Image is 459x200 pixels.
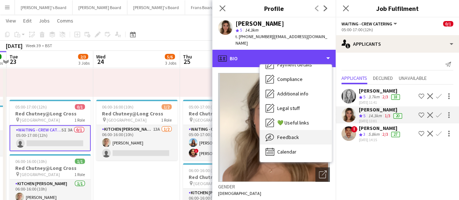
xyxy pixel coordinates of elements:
span: 23 [8,57,18,66]
div: 18 [391,94,400,100]
div: [DATE] 13:01 [359,119,403,123]
div: Bio [212,50,336,67]
div: 27 [391,132,400,137]
div: BST [45,43,52,48]
span: Legal stuff [277,105,300,111]
span: 1/1 [75,159,85,164]
app-card-role: Waiting - Crew Catering5I3A0/105:00-17:00 (12h) [9,125,91,151]
span: Additional info [277,90,308,97]
button: Waiting - Crew Catering [341,21,398,26]
span: 5 [240,27,242,33]
a: Comms [54,16,76,25]
div: [PERSON_NAME] [359,125,401,131]
button: Frans Board [185,0,220,15]
div: [PERSON_NAME] [235,20,284,27]
app-skills-label: 2/3 [382,94,388,99]
div: Compliance [260,72,332,86]
img: Crew avatar or photo [218,73,330,182]
span: 0/1 [443,21,453,26]
span: Wed [96,53,106,60]
span: Jobs [39,17,50,24]
span: t. [PHONE_NUMBER] [235,34,273,39]
span: Calendar [277,148,296,155]
h3: Red Chutney@Long Cross [9,165,91,171]
span: 24 [95,57,106,66]
span: [GEOGRAPHIC_DATA] [20,172,60,177]
span: Feedback [277,134,299,140]
app-card-role: Kitchen [PERSON_NAME]13A1/206:00-16:00 (10h)[PERSON_NAME] [96,125,177,160]
div: [DATE] 11:41 [359,100,401,105]
button: [PERSON_NAME]'s Board [15,0,73,15]
div: Feedback [260,130,332,144]
span: 06:00-16:00 (10h) [15,159,47,164]
span: Unavailable [399,75,427,81]
span: Tue [9,53,18,60]
a: Jobs [36,16,53,25]
span: [GEOGRAPHIC_DATA] [193,181,233,186]
div: 3.7km [367,94,381,100]
span: 5 [363,94,365,99]
span: [DEMOGRAPHIC_DATA] [218,191,261,196]
span: Waiting - Crew Catering [341,21,392,26]
a: View [3,16,19,25]
span: 1/2 [161,104,172,110]
span: 06:00-16:00 (10h) [102,104,134,110]
span: Edit [23,17,32,24]
button: [PERSON_NAME]'s Board [127,0,185,15]
span: 14.3km [243,27,260,33]
app-job-card: 05:00-17:00 (12h)0/1Red Chutney@Long Cross [GEOGRAPHIC_DATA]1 RoleWaiting - Crew Catering5I3A0/10... [9,100,91,151]
span: 0/1 [75,104,85,110]
span: 1 Role [74,117,85,123]
div: 3 Jobs [165,60,176,66]
span: [GEOGRAPHIC_DATA] [20,117,60,123]
a: Edit [20,16,34,25]
h3: Profile [212,4,336,13]
button: [PERSON_NAME] Board [73,0,127,15]
h3: Gender [218,183,330,190]
span: | [EMAIL_ADDRESS][DOMAIN_NAME] [235,34,327,46]
span: ! [351,126,357,132]
span: Applicants [341,75,367,81]
div: [DATE] 14:15 [359,138,401,142]
div: 05:00-17:00 (12h) [341,27,453,32]
span: View [6,17,16,24]
div: Legal stuff [260,101,332,115]
span: ! [194,149,198,153]
div: 5.8km [367,131,381,138]
span: [GEOGRAPHIC_DATA] [193,117,233,123]
app-skills-label: 1/3 [385,113,390,118]
span: 💚 Useful links [277,119,309,126]
div: 14.3km [367,113,383,119]
div: 3 Jobs [78,60,90,66]
span: 06:00-16:00 (10h) [189,168,220,173]
h3: Red Chutney@Long Cross [183,110,264,117]
span: 3 [363,131,365,137]
app-job-card: 05:00-17:00 (12h)2/2Red Chutney@Long Cross [GEOGRAPHIC_DATA]1 RoleWaiting - Crew Catering2/205:00... [183,100,264,160]
h3: Red Chutney@Long Cross [9,110,91,117]
app-job-card: 06:00-16:00 (10h)1/2Red Chutney@Long Cross [GEOGRAPHIC_DATA]1 RoleKitchen [PERSON_NAME]13A1/206:0... [96,100,177,160]
span: 1 Role [74,172,85,177]
app-card-role: Waiting - Crew Catering2/205:00-17:00 (12h)[PERSON_NAME]![PERSON_NAME] [183,125,264,160]
div: 20 [393,113,402,119]
div: [PERSON_NAME] [359,87,401,94]
span: Declined [373,75,393,81]
span: Comms [57,17,73,24]
span: 05:00-17:00 (12h) [189,104,220,110]
span: Week 39 [24,43,42,48]
h3: Red Chutney@Long Cross [183,174,264,180]
div: Calendar [260,144,332,159]
h3: Red Chutney@Long Cross [96,110,177,117]
span: Payment details [277,61,312,68]
span: 1 Role [161,117,172,123]
span: [GEOGRAPHIC_DATA] [107,117,147,123]
div: Open photos pop-in [315,167,330,182]
span: 05:00-17:00 (12h) [15,104,47,110]
app-skills-label: 2/3 [382,131,388,137]
span: Thu [183,53,192,60]
div: 💚 Useful links [260,115,332,130]
div: [DATE] [6,42,22,49]
div: Applicants [336,35,459,53]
